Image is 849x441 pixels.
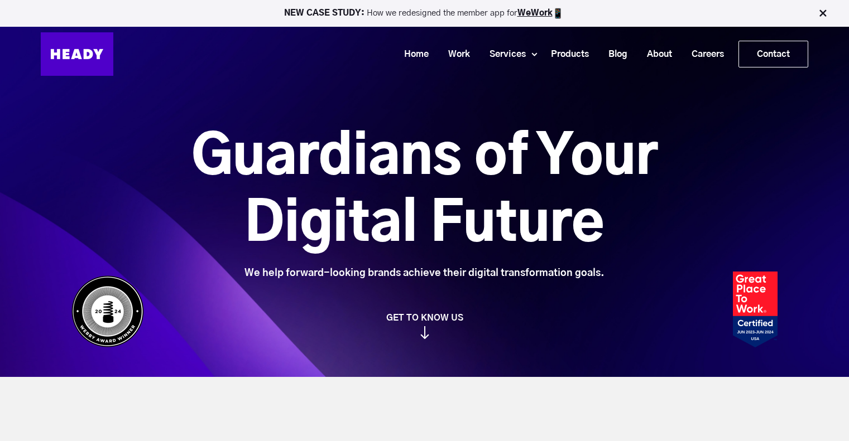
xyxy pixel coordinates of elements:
[817,8,828,19] img: Close Bar
[420,326,429,339] img: arrow_down
[517,9,553,17] a: WeWork
[284,9,367,17] strong: NEW CASE STUDY:
[66,312,783,339] a: GET TO KNOW US
[678,44,730,65] a: Careers
[71,275,144,347] img: Heady_WebbyAward_Winner-4
[739,41,808,67] a: Contact
[124,41,808,67] div: Navigation Menu
[129,267,720,279] div: We help forward-looking brands achieve their digital transformation goals.
[434,44,476,65] a: Work
[733,272,778,347] img: Heady_2023_Certification_Badge
[390,44,434,65] a: Home
[537,44,594,65] a: Products
[476,44,531,65] a: Services
[5,8,844,19] p: How we redesigned the member app for
[633,44,678,65] a: About
[553,8,564,19] img: app emoji
[129,124,720,258] h1: Guardians of Your Digital Future
[594,44,633,65] a: Blog
[41,32,113,76] img: Heady_Logo_Web-01 (1)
